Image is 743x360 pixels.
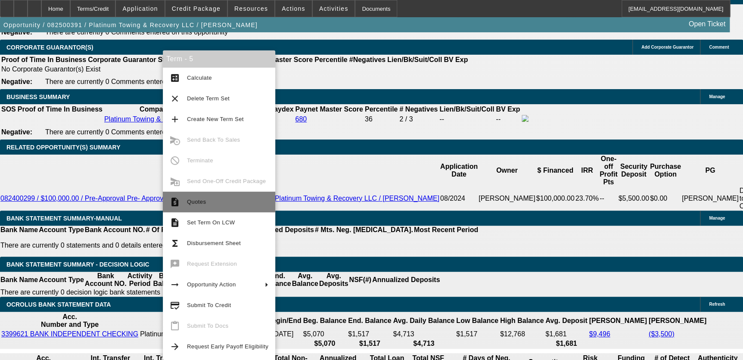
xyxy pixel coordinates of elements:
th: Bank Account NO. [84,226,146,234]
mat-icon: functions [170,238,180,248]
th: Account Type [38,226,84,234]
th: Avg. Deposit [545,313,588,329]
span: CORPORATE GUARANTOR(S) [6,44,93,51]
span: Opportunity Action [187,281,236,288]
th: SOS [1,105,16,114]
td: [PERSON_NAME] [681,186,739,211]
a: Platinum Towing & Recovery LLC [104,115,206,123]
span: Disbursement Sheet [187,240,241,246]
td: 08/2024 [440,186,478,211]
a: 3399621 BANK INDEPENDENT CHECKING [1,330,138,338]
mat-icon: arrow_right_alt [170,279,180,290]
th: Avg. Daily Balance [393,313,455,329]
th: $1,681 [545,339,588,348]
b: BV Exp [444,56,468,63]
a: ($3,500) [649,330,675,338]
th: Low Balance [456,313,499,329]
span: Add Corporate Guarantor [641,45,693,50]
img: facebook-icon.png [522,115,528,122]
td: $12,768 [500,330,544,338]
button: Resources [228,0,274,17]
span: Comment [709,45,729,50]
th: End. Balance [264,272,291,288]
a: 082400299 / $100,000.00 / Pre-Approval Pre- Approval / [PERSON_NAME] Motors, Inc. / Platinum Towi... [0,195,439,202]
td: -- [439,115,494,124]
th: Purchase Option [650,155,681,186]
span: There are currently 0 Comments entered on this opportunity [45,128,228,136]
td: $1,517 [348,330,392,338]
th: Proof of Time In Business [1,56,87,64]
a: $9,496 [589,330,610,338]
span: Delete Term Set [187,95,230,102]
th: [PERSON_NAME] [588,313,647,329]
td: $5,070 [303,330,347,338]
span: Credit Package [172,5,221,12]
th: Activity Period [127,272,153,288]
th: Annualized Deposits [246,226,314,234]
td: Platinum Towing & Recovery LLC [140,330,242,338]
p: There are currently 0 statements and 0 details entered on this opportunity [0,242,478,249]
td: [PERSON_NAME] [478,186,536,211]
th: Beg. Balance [152,272,180,288]
span: BUSINESS SUMMARY [6,93,70,100]
td: $5,500.00 [618,186,650,211]
th: [PERSON_NAME] [648,313,707,329]
span: Actions [282,5,305,12]
td: $0.00 [650,186,681,211]
span: Quotes [187,199,206,205]
th: One-off Profit Pts [599,155,618,186]
span: Application [122,5,158,12]
b: Lien/Bk/Suit/Coll [387,56,442,63]
b: Start [158,56,173,63]
th: $1,517 [348,339,392,348]
th: Annualized Deposits [372,272,440,288]
th: IRR [575,155,599,186]
td: $1,517 [456,330,499,338]
th: # Of Periods [146,226,187,234]
span: Manage [709,94,725,99]
b: #Negatives [349,56,386,63]
mat-icon: clear [170,93,180,104]
b: Percentile [365,106,398,113]
th: Bank Account NO. [84,272,127,288]
th: Most Recent Period [413,226,479,234]
button: Activities [313,0,355,17]
span: There are currently 0 Comments entered on this opportunity [45,78,228,85]
a: Open Ticket [685,17,729,31]
span: Resources [234,5,268,12]
b: Negative: [1,128,32,136]
span: Create New Term Set [187,116,244,122]
th: Acc. Holder Name [140,313,242,329]
b: Corporate Guarantor [88,56,156,63]
span: Opportunity / 082500391 / Platinum Towing & Recovery LLC / [PERSON_NAME] [3,22,258,28]
th: Beg. Balance [303,313,347,329]
span: Refresh [709,302,725,307]
b: Paynet Master Score [245,56,313,63]
th: Avg. Balance [291,272,318,288]
th: High Balance [500,313,544,329]
span: BANK STATEMENT SUMMARY-MANUAL [6,215,122,222]
mat-icon: arrow_forward [170,341,180,352]
span: Manage [709,216,725,220]
th: Security Deposit [618,155,650,186]
td: $100,000.00 [536,186,575,211]
mat-icon: description [170,217,180,228]
mat-icon: add [170,114,180,124]
b: Negative: [1,78,32,85]
a: 680 [295,115,307,123]
b: Lien/Bk/Suit/Coll [439,106,494,113]
span: Bank Statement Summary - Decision Logic [6,261,149,268]
span: OCROLUS BANK STATEMENT DATA [6,301,111,308]
th: End. Balance [348,313,392,329]
td: $1,681 [545,330,588,338]
td: 23.70% [575,186,599,211]
td: -- [599,186,618,211]
th: NSF(#) [348,272,372,288]
b: Paynet Master Score [295,106,363,113]
td: -- [495,115,520,124]
th: PG [681,155,739,186]
th: Account Type [38,272,84,288]
td: -- [269,115,294,124]
b: Paydex [269,106,293,113]
th: Owner [478,155,536,186]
